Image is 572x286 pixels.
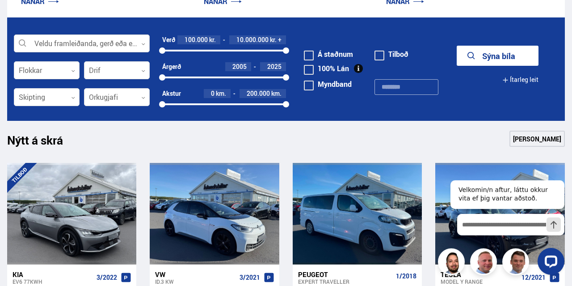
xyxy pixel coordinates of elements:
[439,250,466,277] img: nhp88E3Fdnt1Opn2.png
[441,278,517,285] div: Model Y RANGE
[304,51,353,58] label: Á staðnum
[396,273,416,280] span: 1/2018
[97,274,117,281] span: 3/2022
[236,35,269,44] span: 10.000.000
[216,90,226,97] span: km.
[443,164,568,282] iframe: LiveChat chat widget
[155,278,236,285] div: ID.3 KW
[298,270,392,278] div: Peugeot
[271,90,282,97] span: km.
[13,270,93,278] div: Kia
[278,36,282,43] span: +
[457,46,538,66] button: Sýna bíla
[502,70,538,90] button: Ítarleg leit
[155,270,236,278] div: VW
[185,35,208,44] span: 100.000
[240,274,260,281] span: 3/2021
[304,65,349,72] label: 100% Lán
[162,63,181,70] div: Árgerð
[374,51,408,58] label: Tilboð
[270,36,277,43] span: kr.
[162,36,175,43] div: Verð
[13,278,93,285] div: EV6 77KWH
[211,89,214,98] span: 0
[509,131,565,147] a: [PERSON_NAME]
[267,62,282,71] span: 2025
[209,36,216,43] span: kr.
[298,278,392,285] div: Expert TRAVELLER
[304,81,352,88] label: Myndband
[247,89,270,98] span: 200.000
[7,133,79,152] h1: Nýtt á skrá
[162,90,181,97] div: Akstur
[232,62,247,71] span: 2005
